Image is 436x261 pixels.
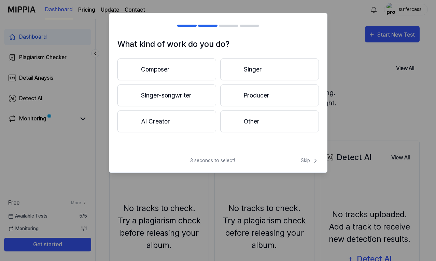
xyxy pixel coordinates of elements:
[299,157,319,164] button: Skip
[220,58,319,80] button: Singer
[190,157,235,164] span: 3 seconds to select!
[117,38,319,50] h1: What kind of work do you do?
[220,110,319,132] button: Other
[301,157,319,164] span: Skip
[117,110,216,132] button: AI Creator
[220,84,319,106] button: Producer
[117,84,216,106] button: Singer-songwriter
[117,58,216,80] button: Composer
